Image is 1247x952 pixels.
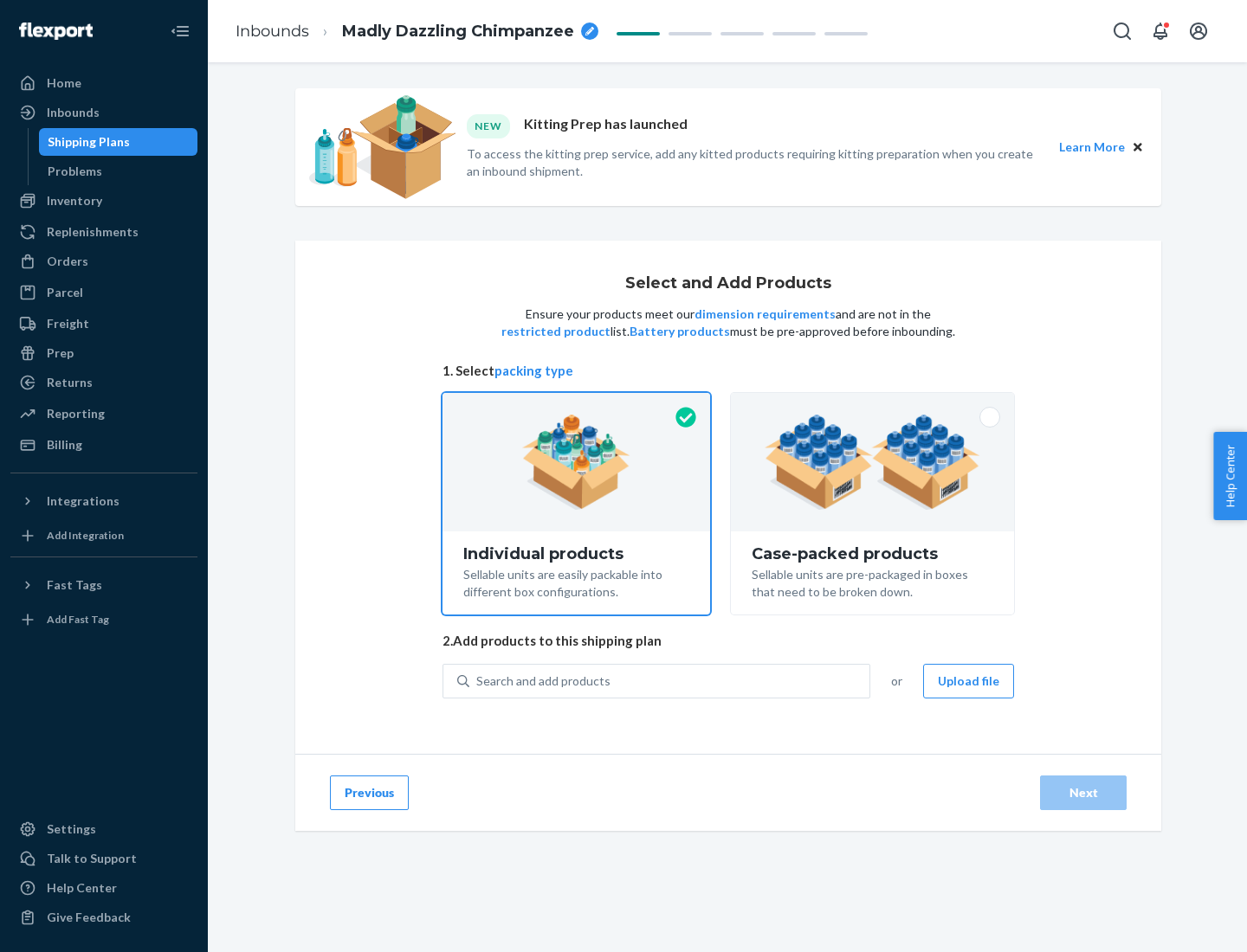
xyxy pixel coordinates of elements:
div: Settings [47,820,96,838]
a: Shipping Plans [39,128,198,156]
button: Next [1040,775,1127,810]
div: Shipping Plans [48,133,130,151]
div: Returns [47,374,93,391]
a: Billing [10,431,197,459]
button: Fast Tags [10,571,197,599]
p: To access the kitting prep service, add any kitted products requiring kitting preparation when yo... [467,145,1043,180]
h1: Select and Add Products [625,275,831,293]
span: Madly Dazzling Chimpanzee [342,21,574,43]
a: Add Fast Tag [10,606,197,634]
button: Give Feedback [10,904,197,931]
ol: breadcrumbs [222,6,612,57]
button: Open account menu [1181,14,1216,48]
button: Learn More [1059,138,1125,157]
button: Upload file [923,664,1014,698]
a: Freight [10,310,197,338]
a: Returns [10,369,197,396]
button: Battery products [630,323,730,340]
img: case-pack.59cecea509d18c883b923b81aeac6d0b.png [765,415,980,510]
button: dimension requirements [695,306,836,323]
div: Reporting [47,405,105,422]
div: Sellable units are pre-packaged in boxes that need to be broken down. [752,563,993,601]
div: Fast Tags [47,576,102,594]
div: Help Center [47,879,117,897]
a: Prep [10,339,197,367]
div: NEW [467,114,510,138]
a: Talk to Support [10,845,197,872]
div: Sellable units are easily packable into different box configurations. [463,563,689,601]
button: Close [1128,138,1147,157]
button: restricted product [501,323,611,340]
div: Add Fast Tag [47,612,109,627]
button: Previous [330,775,409,810]
div: Problems [48,163,102,180]
div: Orders [47,253,88,270]
div: Integrations [47,492,120,510]
button: Open Search Box [1105,14,1140,48]
p: Kitting Prep has launched [524,114,688,138]
div: Replenishments [47,223,139,241]
a: Orders [10,248,197,275]
div: Add Integration [47,528,124,543]
img: Flexport logo [19,23,93,40]
div: Individual products [463,545,689,563]
div: Prep [47,344,74,362]
button: Open notifications [1143,14,1178,48]
a: Add Integration [10,522,197,550]
div: Search and add products [476,672,611,690]
a: Inbounds [10,99,197,126]
div: Inventory [47,192,102,209]
img: individual-pack.facf35554cb0f1810c75b2bd6df2d64e.png [522,415,630,510]
button: packing type [494,362,573,380]
a: Problems [39,158,198,185]
a: Replenishments [10,218,197,246]
div: Home [47,74,81,92]
div: Next [1055,784,1112,801]
a: Help Center [10,874,197,902]
div: Give Feedback [47,909,131,926]
div: Freight [47,315,89,332]
div: Talk to Support [47,850,137,867]
button: Close Navigation [163,14,197,48]
span: or [891,672,902,690]
button: Help Center [1213,432,1247,520]
div: Inbounds [47,104,100,121]
div: Case-packed products [752,545,993,563]
a: Settings [10,815,197,843]
a: Inbounds [236,22,309,41]
div: Parcel [47,284,83,301]
a: Inventory [10,187,197,215]
span: 2. Add products to this shipping plan [443,632,1014,650]
p: Ensure your products meet our and are not in the list. must be pre-approved before inbounding. [500,306,957,340]
a: Home [10,69,197,97]
div: Billing [47,436,82,453]
button: Integrations [10,487,197,515]
a: Parcel [10,279,197,306]
a: Reporting [10,400,197,428]
span: 1. Select [443,362,1014,380]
